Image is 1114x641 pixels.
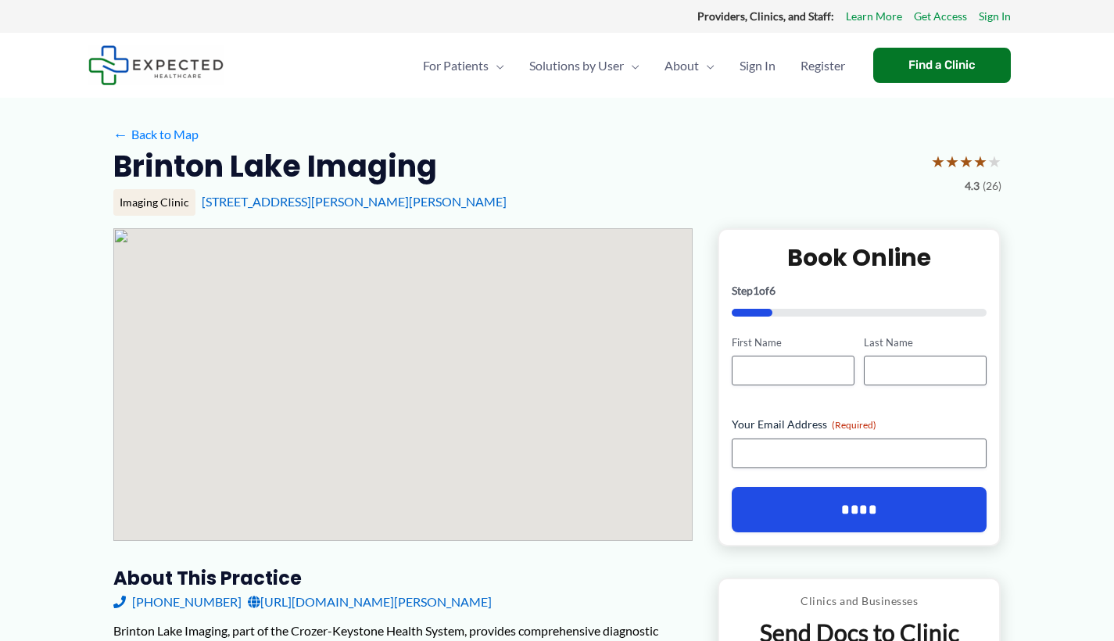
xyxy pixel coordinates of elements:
div: Imaging Clinic [113,189,195,216]
a: Sign In [979,6,1011,27]
span: Menu Toggle [624,38,639,93]
img: Expected Healthcare Logo - side, dark font, small [88,45,224,85]
span: (26) [983,176,1001,196]
span: For Patients [423,38,489,93]
span: Menu Toggle [699,38,715,93]
span: ★ [959,147,973,176]
span: (Required) [832,419,876,431]
label: First Name [732,335,854,350]
a: [URL][DOMAIN_NAME][PERSON_NAME] [248,590,492,614]
a: AboutMenu Toggle [652,38,727,93]
a: Get Access [914,6,967,27]
span: Register [801,38,845,93]
span: ★ [973,147,987,176]
span: ← [113,127,128,141]
a: Learn More [846,6,902,27]
a: [STREET_ADDRESS][PERSON_NAME][PERSON_NAME] [202,194,507,209]
span: ★ [945,147,959,176]
strong: Providers, Clinics, and Staff: [697,9,834,23]
h2: Book Online [732,242,987,273]
h3: About this practice [113,566,693,590]
label: Last Name [864,335,987,350]
label: Your Email Address [732,417,987,432]
span: Solutions by User [529,38,624,93]
a: Sign In [727,38,788,93]
span: Menu Toggle [489,38,504,93]
nav: Primary Site Navigation [410,38,858,93]
a: For PatientsMenu Toggle [410,38,517,93]
span: 6 [769,284,776,297]
p: Step of [732,285,987,296]
span: ★ [931,147,945,176]
a: Find a Clinic [873,48,1011,83]
p: Clinics and Businesses [731,591,988,611]
span: 4.3 [965,176,980,196]
a: Register [788,38,858,93]
a: ←Back to Map [113,123,199,146]
span: 1 [753,284,759,297]
a: [PHONE_NUMBER] [113,590,242,614]
span: About [664,38,699,93]
a: Solutions by UserMenu Toggle [517,38,652,93]
h2: Brinton Lake Imaging [113,147,437,185]
span: Sign In [740,38,776,93]
span: ★ [987,147,1001,176]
